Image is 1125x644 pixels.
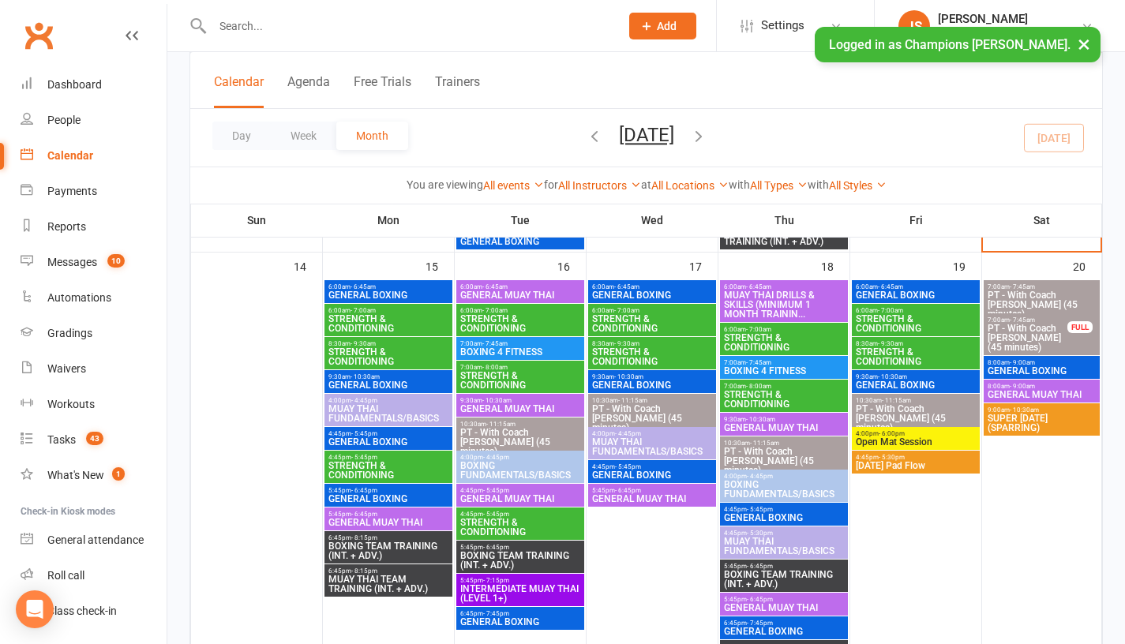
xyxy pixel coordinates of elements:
div: People [47,114,81,126]
span: - 7:45am [482,340,508,347]
input: Search... [208,15,609,37]
span: GENERAL BOXING [723,627,845,636]
span: MUAY THAI DRILLS & SKILLS (MINIMUM 1 MONTH TRAININ... [723,290,845,319]
span: - 5:45pm [747,506,773,513]
span: - 5:45pm [351,454,377,461]
span: GENERAL BOXING [591,380,713,390]
div: 17 [689,253,718,279]
span: 6:45pm [328,567,449,575]
span: 10:30am [459,421,581,428]
span: GENERAL MUAY THAI [459,290,581,300]
span: GENERAL BOXING [987,366,1097,376]
span: GENERAL BOXING [591,290,713,300]
span: 6:00am [328,307,449,314]
th: Wed [587,204,718,237]
span: - 6:45pm [483,544,509,551]
span: MUAY THAI TEAM TRAINING (INT. + ADV.) [723,227,845,246]
span: - 7:45am [1010,316,1035,324]
span: 5:45pm [459,544,581,551]
button: Week [271,122,336,150]
span: 4:45pm [591,463,713,470]
span: - 9:00am [1010,383,1035,390]
div: JS [898,10,930,42]
strong: with [729,178,750,191]
span: GENERAL MUAY THAI [723,423,845,432]
span: - 6:45am [746,283,771,290]
span: 4:45pm [328,454,449,461]
span: 4:45pm [723,506,845,513]
span: STRENGTH & CONDITIONING [328,347,449,366]
span: 6:45pm [328,534,449,541]
div: Roll call [47,569,84,582]
div: 15 [426,253,454,279]
span: - 6:45am [878,283,903,290]
span: - 9:30am [351,340,376,347]
span: INTERMEDIATE MUAY THAI (LEVEL 1+) [459,584,581,603]
span: BOXING TEAM TRAINING (INT. + ADV.) [328,541,449,560]
strong: with [808,178,829,191]
span: MUAY THAI FUNDAMENTALS/BASICS [591,437,713,456]
span: - 5:30pm [747,530,773,537]
span: STRENGTH & CONDITIONING [591,347,713,366]
a: What's New1 [21,458,167,493]
span: 4:00pm [591,430,713,437]
button: × [1070,27,1098,61]
span: - 10:30am [746,416,775,423]
span: - 5:45pm [483,511,509,518]
span: - 11:15am [750,440,779,447]
strong: for [544,178,558,191]
span: 9:00am [987,406,1097,414]
span: - 9:00am [1010,359,1035,366]
span: PT - With Coach [PERSON_NAME] (45 minutes) [459,428,581,456]
span: 5:45pm [328,487,449,494]
span: 8:30am [328,340,449,347]
span: MUAY THAI FUNDAMENTALS/BASICS [328,404,449,423]
span: MUAY THAI TEAM TRAINING (INT. + ADV.) [328,575,449,593]
button: Add [629,13,696,39]
span: GENERAL BOXING [723,513,845,522]
a: Tasks 43 [21,422,167,458]
a: All Instructors [558,179,641,192]
span: 43 [86,432,103,445]
span: - 10:30am [351,373,380,380]
span: 6:00am [591,307,713,314]
span: PT - With Coach [PERSON_NAME] (45 minutes) [591,404,713,432]
span: STRENGTH & CONDITIONING [723,390,845,409]
span: 7:00am [987,316,1068,324]
span: - 10:30am [1010,406,1039,414]
span: GENERAL MUAY THAI [328,518,449,527]
span: - 7:00am [482,307,508,314]
span: 10 [107,254,125,268]
div: Messages [47,256,97,268]
span: - 8:00am [482,364,508,371]
span: 8:30am [855,340,977,347]
span: GENERAL MUAY THAI [459,494,581,504]
span: - 4:45pm [351,397,377,404]
div: 20 [1073,253,1101,279]
span: 6:00am [855,283,977,290]
span: 5:45pm [591,487,713,494]
strong: You are viewing [407,178,483,191]
span: BOXING 4 FITNESS [723,366,845,376]
a: All Styles [829,179,887,192]
span: 9:30am [591,373,713,380]
div: Workouts [47,398,95,410]
span: - 9:30am [878,340,903,347]
div: FULL [1067,321,1093,333]
span: 6:00am [723,283,845,290]
span: - 6:45pm [747,563,773,570]
span: STRENGTH & CONDITIONING [328,461,449,480]
span: 7:00am [459,364,581,371]
div: 18 [821,253,849,279]
span: PT - With Coach [PERSON_NAME] (45 minutes) [987,324,1068,352]
span: - 8:15pm [351,534,377,541]
span: 5:45pm [459,577,581,584]
div: Waivers [47,362,86,375]
span: 5:45pm [723,563,845,570]
span: 4:45pm [459,511,581,518]
span: - 10:30am [878,373,907,380]
span: 9:30am [328,373,449,380]
span: STRENGTH & CONDITIONING [459,314,581,333]
span: - 10:30am [482,397,512,404]
a: Reports [21,209,167,245]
